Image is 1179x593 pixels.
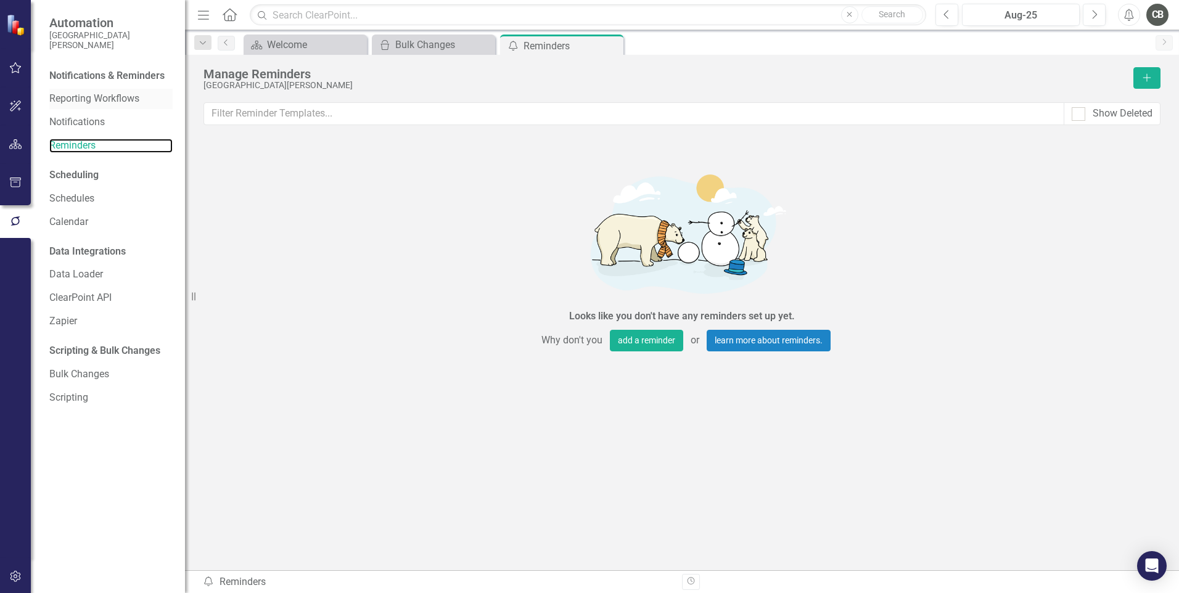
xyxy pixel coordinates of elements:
div: Show Deleted [1093,107,1152,121]
a: Schedules [49,192,173,206]
button: add a reminder [610,330,683,351]
a: Calendar [49,215,173,229]
input: Filter Reminder Templates... [203,102,1064,125]
a: Scripting [49,391,173,405]
a: learn more about reminders. [707,330,831,351]
a: ClearPoint API [49,291,173,305]
span: Automation [49,15,173,30]
div: Scripting & Bulk Changes [49,344,160,358]
div: Manage Reminders [203,67,1127,81]
div: Reminders [524,38,620,54]
div: Reminders [202,575,673,589]
div: Aug-25 [966,8,1075,23]
img: ClearPoint Strategy [6,14,28,36]
div: Open Intercom Messenger [1137,551,1167,581]
span: Why don't you [534,330,610,351]
div: Looks like you don't have any reminders set up yet. [569,309,795,324]
a: Bulk Changes [49,367,173,382]
button: CB [1146,4,1169,26]
div: Scheduling [49,168,99,182]
div: [GEOGRAPHIC_DATA][PERSON_NAME] [203,81,1127,90]
span: or [683,330,707,351]
input: Search ClearPoint... [250,4,926,26]
a: Reminders [49,139,173,153]
a: Zapier [49,314,173,329]
a: Data Loader [49,268,173,282]
img: Getting started [497,160,867,306]
a: Bulk Changes [375,37,492,52]
button: Search [861,6,923,23]
div: Data Integrations [49,245,126,259]
a: Notifications [49,115,173,129]
small: [GEOGRAPHIC_DATA][PERSON_NAME] [49,30,173,51]
a: Welcome [247,37,364,52]
button: Aug-25 [962,4,1080,26]
div: Bulk Changes [395,37,492,52]
span: Search [879,9,905,19]
div: Welcome [267,37,364,52]
div: Notifications & Reminders [49,69,165,83]
a: Reporting Workflows [49,92,173,106]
